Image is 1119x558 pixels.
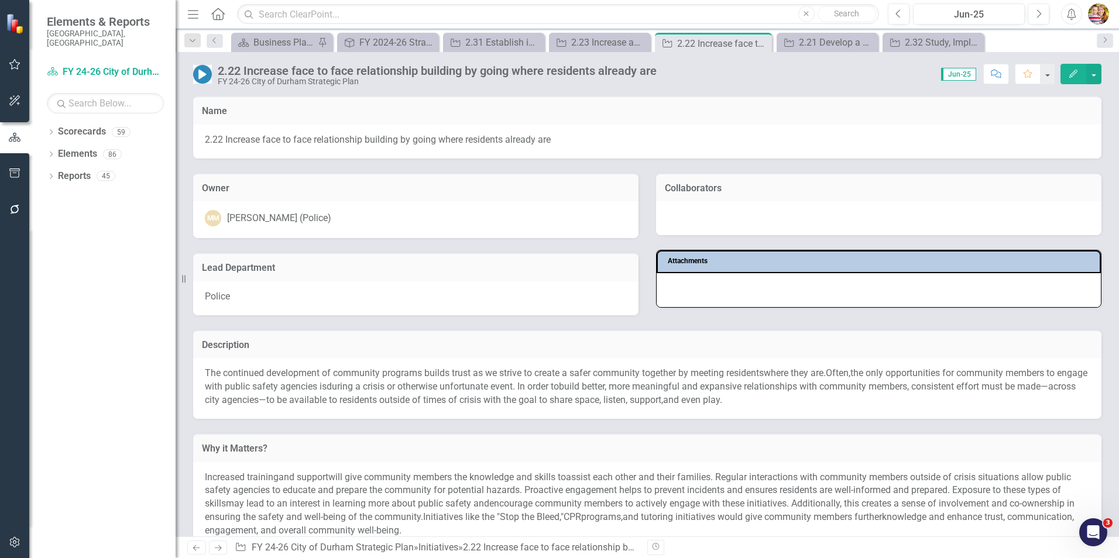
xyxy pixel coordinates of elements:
span: where they are. [764,367,826,378]
span: to be available to residents outside of times of crisis with the goal to share space, listen, sup... [266,394,661,405]
h3: Name [202,106,1093,116]
span: the only opportunities for c [850,367,961,378]
div: » » [235,541,639,554]
span: s [322,381,327,392]
img: In Progress [193,65,212,84]
span: meeting [691,367,724,378]
span: — [259,394,266,405]
span: program [581,511,616,522]
a: 2.32 Study, Implement and evaluate retention strategies across public safety agencies [885,35,981,50]
span: s, [616,511,623,522]
a: Scorecards [58,125,106,139]
span: Search [834,9,859,18]
button: Search [818,6,876,22]
input: Search ClearPoint... [237,4,879,25]
span: will give community members the knowledge and skills to [328,471,566,483]
span: Increased t [205,471,250,483]
div: 2.22 Increase face to face relationship building by going where residents already are [218,64,657,77]
a: Initiatives [418,542,458,553]
iframe: Intercom live chat [1079,518,1107,546]
span: during a crisis or otherwise unfortunate event. In order to [327,381,559,392]
span: — [1041,381,1048,392]
span: may lead to an interest in learning more about public safety and [226,498,489,509]
div: 45 [97,171,115,181]
div: FY 2024-26 Strategic Plan [359,35,435,50]
span: Often, [826,367,850,378]
div: 2.22 Increase face to face relationship building by going where residents already are [463,542,809,553]
h3: Why it Matters? [202,443,1093,454]
input: Search Below... [47,93,164,113]
div: 2.21 Develop a coordinated cycle of joint community safety events [799,35,875,50]
a: FY 24-26 City of Durham Strategic Plan [252,542,414,553]
a: Elements [58,147,97,161]
span: CPR [564,511,581,522]
span: raining [250,471,279,483]
button: Jun-25 [913,4,1025,25]
h3: Owner [202,183,630,194]
div: 2.32 Study, Implement and evaluate retention strategies across public safety agencies [905,35,981,50]
span: Police [205,291,230,302]
div: Jun-25 [917,8,1021,22]
div: 2.31 Establish innovative recruitment pathways [465,35,541,50]
h3: Description [202,340,1093,350]
span: and support [279,471,328,483]
a: 2.31 Establish innovative recruitment pathways [446,35,541,50]
div: FY 24-26 City of Durham Strategic Plan [218,77,657,86]
span: assist each other and their families. Regular interactions with community members outside of cris... [205,471,1071,509]
a: FY 24-26 City of Durham Strategic Plan [47,66,164,79]
div: 59 [112,127,131,137]
div: 86 [103,149,122,159]
span: 3 [1103,518,1113,528]
span: and even play. [663,394,722,405]
h3: Attachments [668,257,1094,265]
span: residents [726,367,764,378]
span: and tutoring initiatives would give community members further [623,511,882,522]
span: Jun-25 [941,68,976,81]
h3: Collaborators [665,183,1093,194]
span: encourage community members to actively engage with these initiatives. Additionally, this creates... [205,498,1075,522]
h3: Lead Department [202,263,630,273]
a: Business Plan Status Update [234,35,315,50]
div: [PERSON_NAME] (Police) [227,212,331,225]
a: 2.23 Increase awareness and visibility of the data most important to residents (i.e. dashboards, ... [552,35,647,50]
div: 2.22 Increase face to face relationship building by going where residents already are [677,36,769,51]
small: [GEOGRAPHIC_DATA], [GEOGRAPHIC_DATA] [47,29,164,48]
span: Elements & Reports [47,15,164,29]
span: 2.22 Increase face to face relationship building by going where residents already are [205,133,1090,147]
span: The continued development of community programs builds trust as we strive to create a safer commu... [205,367,688,378]
a: FY 2024-26 Strategic Plan [340,35,435,50]
img: ClearPoint Strategy [6,13,26,34]
span: knowledge and enhance trust, communication, engagement, and overall community well-being. [205,511,1074,536]
span: build better, more meaningful and expansive relationships with community members, consistent effo... [559,381,1041,392]
span: Initiatives like the "Stop the Bleed," [423,511,564,522]
a: 2.21 Develop a coordinated cycle of joint community safety events [780,35,875,50]
div: Business Plan Status Update [253,35,315,50]
div: 2.23 Increase awareness and visibility of the data most important to residents (i.e. dashboards, ... [571,35,647,50]
div: MM [205,210,221,226]
a: Reports [58,170,91,183]
span: , [661,394,663,405]
img: Shari Metcalfe [1088,4,1109,25]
